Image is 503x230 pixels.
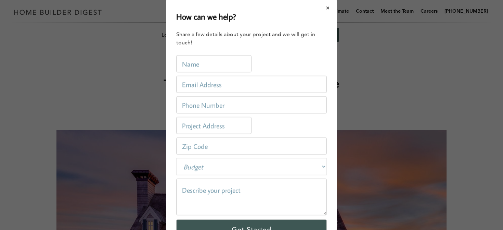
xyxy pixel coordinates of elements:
input: Zip Code [176,137,327,155]
h2: How can we help? [176,10,236,23]
input: Phone Number [176,96,327,113]
div: Share a few details about your project and we will get in touch! [176,30,327,47]
input: Project Address [176,117,251,134]
button: Close modal [319,1,337,15]
input: Name [176,55,251,72]
input: Email Address [176,76,327,93]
